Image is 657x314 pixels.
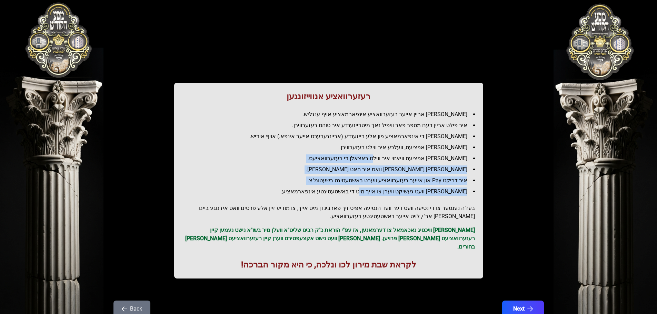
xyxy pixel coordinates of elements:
[188,176,475,185] li: איר דריקט Pay און אייער רעזערוואציע ווערט באשטעטיגט בשעטומ"צ.
[188,143,475,152] li: [PERSON_NAME] אפציעס, וועלכע איר ווילט רעזערווירן.
[182,259,475,270] h1: לקראת שבת מירון לכו ונלכה, כי היא מקור הברכה!
[188,154,475,163] li: [PERSON_NAME] אפציעס וויאזוי איר ווילט באצאלן די רעזערוואציעס.
[188,165,475,174] li: [PERSON_NAME] [PERSON_NAME] וואס איר האט [PERSON_NAME].
[188,188,475,196] li: [PERSON_NAME] וועט געשיקט ווערן צו אייך מיט די באשטעטיגטע אינפארמאציע.
[182,204,475,221] h2: בעז"ה נענטער צו די נסיעה וועט דער וועד הנסיעה אפיס זיך פארבינדן מיט אייך, צו מודיע זיין אלע פרטים...
[182,226,475,251] p: [PERSON_NAME] וויכטיג נאכאמאל צו דערמאנען, אז עפ"י הוראת כ"ק רבינו שליט"א וועלן מיר בשו"א נישט נע...
[188,110,475,119] li: [PERSON_NAME] אריין אייער רעזערוואציע אינפארמאציע אויף ענגליש.
[182,91,475,102] h1: רעזערוואציע אנווייזונגען
[188,121,475,130] li: איר פילט אריין דעם מספר פאר וויפיל נאך מיטרייזענדע איר טוהט רעזערווירן.
[188,132,475,141] li: [PERSON_NAME] די אינפארמאציע פון אלע רייזענדע (אריינגערעכט אייער אינפא.) אויף אידיש.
